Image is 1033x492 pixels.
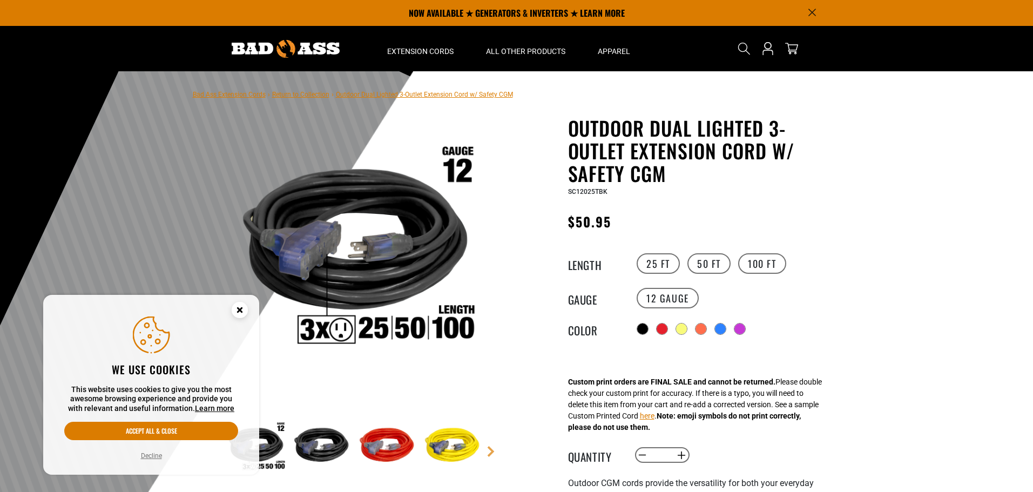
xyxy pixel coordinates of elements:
[195,404,234,413] a: Learn more
[336,91,513,98] span: Outdoor Dual Lighted 3-Outlet Extension Cord w/ Safety CGM
[138,450,165,461] button: Decline
[64,362,238,376] h2: We use cookies
[568,257,622,271] legend: Length
[637,253,680,274] label: 25 FT
[193,91,266,98] a: Bad Ass Extension Cords
[232,40,340,58] img: Bad Ass Extension Cords
[598,46,630,56] span: Apparel
[640,410,654,422] button: here
[568,412,801,432] strong: Note: emoji symbols do not print correctly, please do not use them.
[687,253,731,274] label: 50 FT
[387,46,454,56] span: Extension Cords
[193,87,513,100] nav: breadcrumbs
[568,188,607,196] span: SC12025TBK
[371,26,470,71] summary: Extension Cords
[421,416,483,478] img: neon yellow
[64,385,238,414] p: This website uses cookies to give you the most awesome browsing experience and provide you with r...
[568,291,622,305] legend: Gauge
[355,416,418,478] img: red
[568,448,622,462] label: Quantity
[568,212,611,231] span: $50.95
[486,46,565,56] span: All Other Products
[568,322,622,336] legend: Color
[332,91,334,98] span: ›
[637,288,699,308] label: 12 Gauge
[290,416,353,478] img: black
[470,26,582,71] summary: All Other Products
[738,253,786,274] label: 100 FT
[735,40,753,57] summary: Search
[568,376,822,433] div: Please double check your custom print for accuracy. If there is a typo, you will need to delete t...
[268,91,270,98] span: ›
[582,26,646,71] summary: Apparel
[43,295,259,475] aside: Cookie Consent
[568,117,833,185] h1: Outdoor Dual Lighted 3-Outlet Extension Cord w/ Safety CGM
[64,422,238,440] button: Accept all & close
[485,446,496,457] a: Next
[272,91,329,98] a: Return to Collection
[568,378,775,386] strong: Custom print orders are FINAL SALE and cannot be returned.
